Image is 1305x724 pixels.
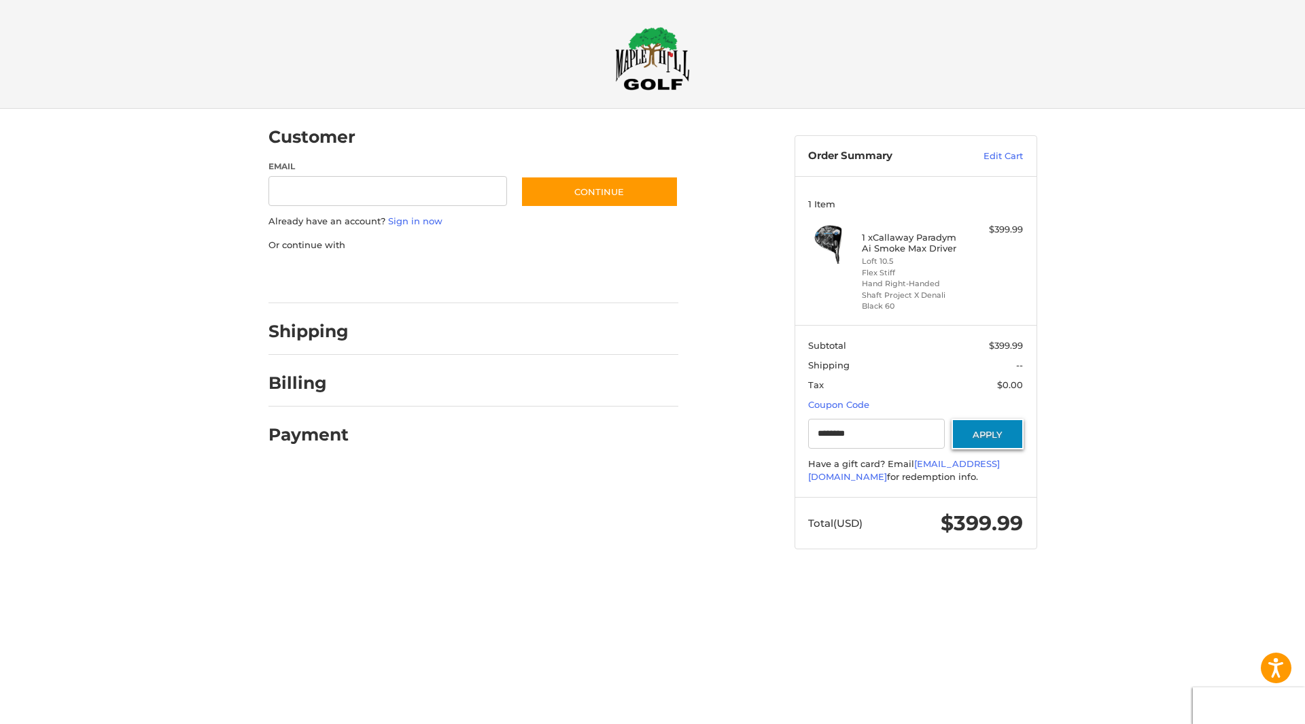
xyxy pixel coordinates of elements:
p: Already have an account? [268,215,678,228]
iframe: Google Customer Reviews [1193,687,1305,724]
h2: Payment [268,424,349,445]
span: $399.99 [941,511,1023,536]
span: $0.00 [997,379,1023,390]
span: Tax [808,379,824,390]
h3: Order Summary [808,150,954,163]
h2: Customer [268,126,355,148]
li: Loft 10.5 [862,256,966,267]
label: Email [268,160,508,173]
a: Coupon Code [808,399,869,410]
h3: 1 Item [808,199,1023,209]
a: Edit Cart [954,150,1023,163]
span: Total (USD) [808,517,863,530]
span: Shipping [808,360,850,370]
li: Shaft Project X Denali Black 60 [862,290,966,312]
div: $399.99 [969,223,1023,237]
h2: Shipping [268,321,349,342]
iframe: PayPal-venmo [494,265,596,290]
span: Subtotal [808,340,846,351]
li: Hand Right-Handed [862,278,966,290]
input: Gift Certificate or Coupon Code [808,419,945,449]
h2: Billing [268,373,348,394]
iframe: PayPal-paypal [264,265,366,290]
span: $399.99 [989,340,1023,351]
button: Continue [521,176,678,207]
div: Have a gift card? Email for redemption info. [808,458,1023,484]
li: Flex Stiff [862,267,966,279]
iframe: PayPal-paylater [379,265,481,290]
button: Apply [952,419,1024,449]
span: -- [1016,360,1023,370]
h4: 1 x Callaway Paradym Ai Smoke Max Driver [862,232,966,254]
a: Sign in now [388,216,442,226]
p: Or continue with [268,239,678,252]
img: Maple Hill Golf [615,27,690,90]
